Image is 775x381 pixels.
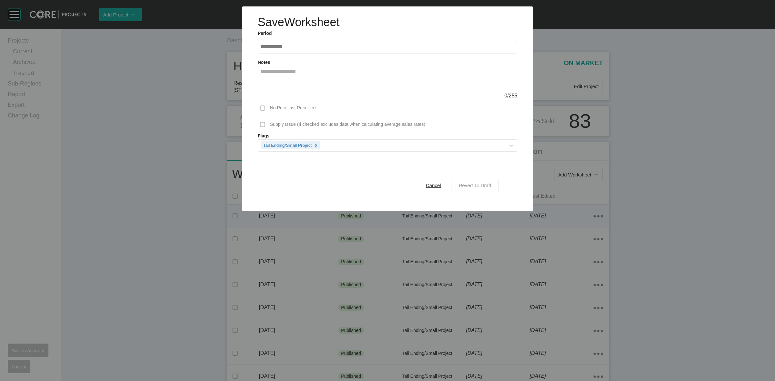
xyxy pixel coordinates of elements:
p: No Price List Received [270,105,316,111]
span: 0 [504,93,507,98]
h1: Save Worksheet [258,14,339,30]
p: Supply Issue (If checked excludes data when calculating average sales rates) [270,121,425,128]
label: Flags [258,133,517,139]
label: Period [258,30,517,37]
span: Revert To Draft [459,183,491,188]
button: Revert To Draft [451,179,499,192]
div: / 255 [258,92,517,99]
button: Cancel [419,179,448,192]
span: Cancel [426,183,441,188]
label: Notes [258,60,270,65]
